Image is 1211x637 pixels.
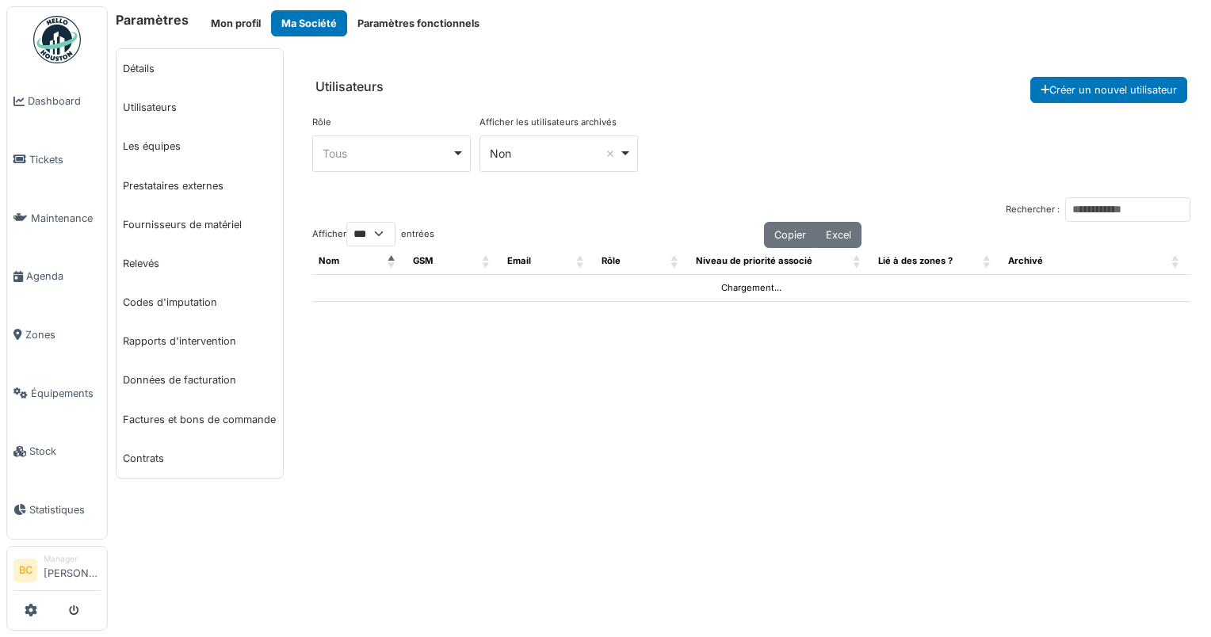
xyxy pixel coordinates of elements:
span: Rôle: Activate to sort [670,248,680,274]
label: Rechercher : [1006,203,1060,216]
span: Équipements [31,386,101,401]
h6: Paramètres [116,13,189,28]
button: Copier [764,222,816,248]
span: Copier [774,229,806,241]
label: Afficher les utilisateurs archivés [479,116,617,129]
img: Badge_color-CXgf-gQk.svg [33,16,81,63]
span: Rôle [602,255,621,266]
span: Maintenance [31,211,101,226]
label: Afficher entrées [312,222,434,246]
a: BC Manager[PERSON_NAME] [13,553,101,591]
span: Lié à des zones ? [878,255,953,266]
span: Archivé [1008,255,1043,266]
a: Rapports d'intervention [117,322,283,360]
button: Remove item: 'false' [602,146,618,162]
button: Paramètres fonctionnels [347,10,490,36]
button: Ma Société [271,10,347,36]
span: Lié à des zones ?: Activate to sort [983,248,992,274]
label: Rôle [312,116,331,129]
div: Manager [44,553,101,565]
span: : Activate to sort [1171,248,1181,274]
div: Non [490,145,619,162]
a: Contrats [117,439,283,478]
a: Stock [7,422,107,481]
span: Agenda [26,269,101,284]
a: Détails [117,49,283,88]
a: Agenda [7,247,107,306]
a: Les équipes [117,127,283,166]
span: Tickets [29,152,101,167]
button: Mon profil [201,10,271,36]
a: Factures et bons de commande [117,400,283,439]
h6: Utilisateurs [315,79,384,94]
a: Statistiques [7,481,107,540]
button: Créer un nouvel utilisateur [1030,77,1187,103]
span: Email [507,255,531,266]
button: Excel [816,222,861,248]
a: Relevés [117,244,283,283]
a: Fournisseurs de matériel [117,205,283,244]
a: Tickets [7,131,107,189]
div: Tous [323,145,452,162]
li: [PERSON_NAME] [44,553,101,587]
span: GSM: Activate to sort [482,248,491,274]
a: Prestataires externes [117,166,283,205]
a: Dashboard [7,72,107,131]
span: Nom [319,255,339,266]
span: Excel [826,229,851,241]
span: GSM [413,255,433,266]
a: Zones [7,306,107,364]
select: Afficherentrées [346,222,395,246]
span: Statistiques [29,502,101,517]
a: Utilisateurs [117,88,283,127]
li: BC [13,559,37,582]
span: Email: Activate to sort [576,248,586,274]
a: Équipements [7,364,107,422]
span: Nom: Activate to invert sorting [388,248,397,274]
span: Stock [29,444,101,459]
a: Données de facturation [117,360,283,399]
span: Niveau de priorité associé : Activate to sort [853,248,862,274]
a: Codes d'imputation [117,283,283,322]
span: Niveau de priorité associé [696,255,812,266]
span: Zones [25,327,101,342]
td: Chargement... [312,274,1190,301]
span: Dashboard [28,93,101,109]
a: Maintenance [7,189,107,247]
